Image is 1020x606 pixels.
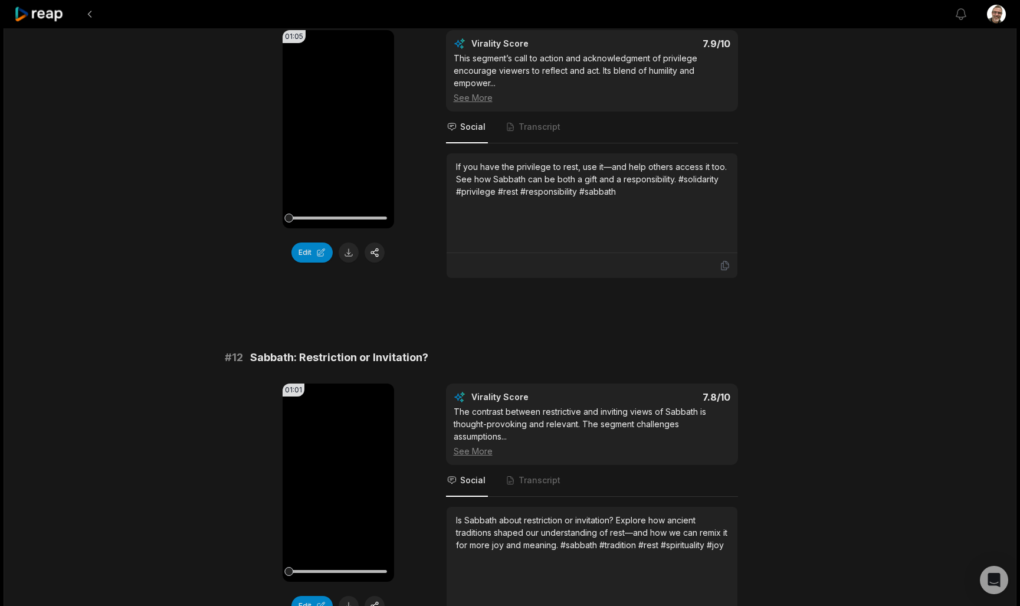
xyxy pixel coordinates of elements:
[471,391,598,403] div: Virality Score
[250,349,428,366] span: Sabbath: Restriction or Invitation?
[519,121,560,133] span: Transcript
[456,514,728,551] div: Is Sabbath about restriction or invitation? Explore how ancient traditions shaped our understandi...
[454,91,730,104] div: See More
[460,121,486,133] span: Social
[471,38,598,50] div: Virality Score
[454,52,730,104] div: This segment’s call to action and acknowledgment of privilege encourage viewers to reflect and ac...
[980,566,1008,594] div: Open Intercom Messenger
[446,112,738,143] nav: Tabs
[291,243,333,263] button: Edit
[283,30,394,228] video: Your browser does not support mp4 format.
[225,349,243,366] span: # 12
[454,445,730,457] div: See More
[519,474,560,486] span: Transcript
[460,474,486,486] span: Social
[283,384,394,582] video: Your browser does not support mp4 format.
[454,405,730,457] div: The contrast between restrictive and inviting views of Sabbath is thought-provoking and relevant....
[446,465,738,497] nav: Tabs
[604,391,730,403] div: 7.8 /10
[604,38,730,50] div: 7.9 /10
[456,160,728,198] div: If you have the privilege to rest, use it—and help others access it too. See how Sabbath can be b...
